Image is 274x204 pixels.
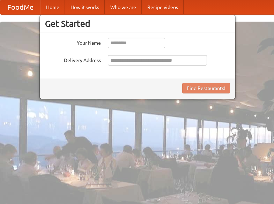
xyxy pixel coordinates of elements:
[0,0,40,14] a: FoodMe
[45,18,230,29] h3: Get Started
[45,38,101,46] label: Your Name
[45,55,101,64] label: Delivery Address
[40,0,65,14] a: Home
[142,0,184,14] a: Recipe videos
[65,0,105,14] a: How it works
[182,83,230,93] button: Find Restaurants!
[105,0,142,14] a: Who we are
